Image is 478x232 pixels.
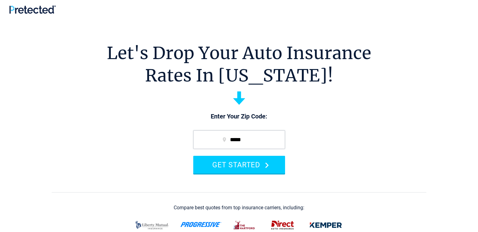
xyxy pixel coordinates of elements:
p: Enter Your Zip Code: [187,112,291,121]
button: GET STARTED [193,156,285,174]
div: Compare best quotes from top insurance carriers, including: [174,205,304,211]
img: Pretected Logo [9,5,56,14]
img: progressive [180,222,222,227]
input: zip code [193,130,285,149]
h1: Let's Drop Your Auto Insurance Rates In [US_STATE]! [107,42,371,87]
